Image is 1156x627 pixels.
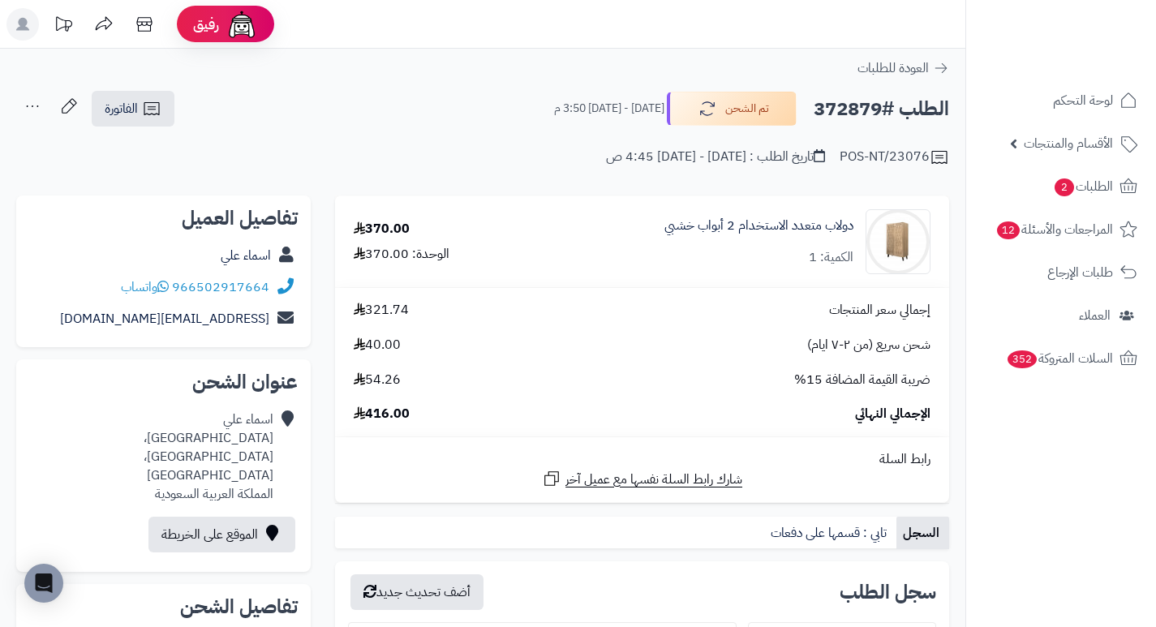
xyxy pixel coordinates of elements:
span: طلبات الإرجاع [1047,261,1113,284]
a: طلبات الإرجاع [976,253,1146,292]
span: ضريبة القيمة المضافة 15% [794,371,930,389]
a: لوحة التحكم [976,81,1146,120]
span: 54.26 [354,371,401,389]
button: تم الشحن [667,92,797,126]
span: 40.00 [354,336,401,354]
img: ai-face.png [226,8,258,41]
span: الفاتورة [105,99,138,118]
span: 12 [997,221,1020,239]
div: تاريخ الطلب : [DATE] - [DATE] 4:45 ص [606,148,825,166]
span: العملاء [1079,304,1111,327]
div: اسماء علي [GEOGRAPHIC_DATA]، [GEOGRAPHIC_DATA]، [GEOGRAPHIC_DATA] المملكة العربية السعودية [29,410,273,503]
span: الطلبات [1053,175,1113,198]
h2: تفاصيل العميل [29,208,298,228]
a: السجل [896,517,949,549]
a: العملاء [976,296,1146,335]
a: العودة للطلبات [857,58,949,78]
span: شحن سريع (من ٢-٧ ايام) [807,336,930,354]
span: 2 [1055,178,1074,196]
a: شارك رابط السلة نفسها مع عميل آخر [542,469,742,489]
a: السلات المتروكة352 [976,339,1146,378]
span: لوحة التحكم [1053,89,1113,112]
span: 352 [1008,350,1037,368]
span: الإجمالي النهائي [855,405,930,423]
span: إجمالي سعر المنتجات [829,301,930,320]
button: أضف تحديث جديد [350,574,483,610]
span: 321.74 [354,301,409,320]
div: رابط السلة [342,450,943,469]
h2: الطلب #372879 [814,92,949,126]
a: تابي : قسمها على دفعات [764,517,896,549]
img: 1701261613-816.80.34.132-90x90.jpg [866,209,930,274]
div: Open Intercom Messenger [24,564,63,603]
a: 966502917664 [172,277,269,297]
h3: سجل الطلب [840,582,936,602]
div: POS-NT/23076 [840,148,949,167]
span: 416.00 [354,405,410,423]
a: المراجعات والأسئلة12 [976,210,1146,249]
span: المراجعات والأسئلة [995,218,1113,241]
a: [EMAIL_ADDRESS][DOMAIN_NAME] [60,309,269,329]
a: الفاتورة [92,91,174,127]
a: اسماء علي [221,246,271,265]
div: 370.00 [354,220,410,238]
a: تحديثات المنصة [43,8,84,45]
span: العودة للطلبات [857,58,929,78]
h2: عنوان الشحن [29,372,298,392]
h2: تفاصيل الشحن [29,597,298,616]
span: شارك رابط السلة نفسها مع عميل آخر [565,470,742,489]
a: دولاب متعدد الاستخدام 2 أبواب خشبي [664,217,853,235]
small: [DATE] - [DATE] 3:50 م [554,101,664,117]
div: الكمية: 1 [809,248,853,267]
a: الطلبات2 [976,167,1146,206]
a: واتساب [121,277,169,297]
span: الأقسام والمنتجات [1024,132,1113,155]
span: السلات المتروكة [1006,347,1113,370]
a: الموقع على الخريطة [148,517,295,552]
span: رفيق [193,15,219,34]
div: الوحدة: 370.00 [354,245,449,264]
